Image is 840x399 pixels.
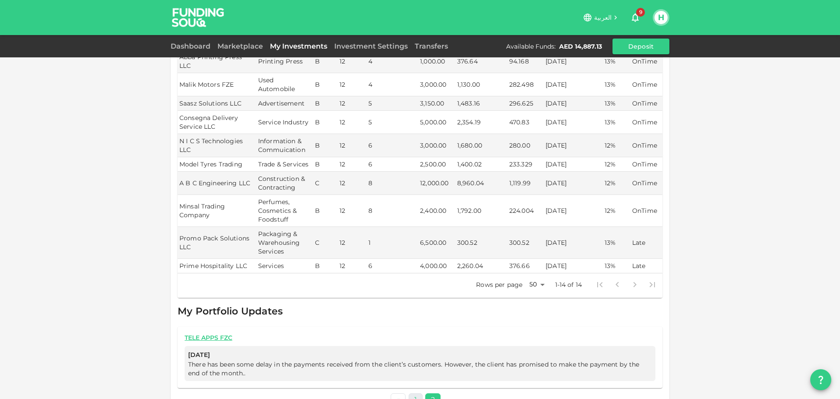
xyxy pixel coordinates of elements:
td: 12 [338,134,367,157]
td: 6 [367,157,418,172]
td: [DATE] [544,111,603,134]
td: 8 [367,195,418,227]
span: العربية [594,14,612,21]
button: H [654,11,668,24]
td: 6 [367,259,418,273]
td: 282.498 [507,73,544,96]
td: 1,000.00 [418,50,455,73]
td: 12,000.00 [418,172,455,195]
td: Minsal Trading Company [178,195,256,227]
td: 376.66 [507,259,544,273]
td: [DATE] [544,96,603,111]
td: 12% [603,172,630,195]
td: 94.168 [507,50,544,73]
td: B [313,195,338,227]
td: [DATE] [544,157,603,172]
td: 12 [338,157,367,172]
td: OnTime [630,96,662,111]
td: A B C Engineering LLC [178,172,256,195]
td: Abba Printing Press LLC [178,50,256,73]
td: 376.64 [455,50,507,73]
td: OnTime [630,134,662,157]
td: Late [630,227,662,259]
td: [DATE] [544,172,603,195]
div: AED 14,887.13 [559,42,602,51]
td: 13% [603,96,630,111]
td: 13% [603,50,630,73]
td: [DATE] [544,259,603,273]
td: Used Automobile [256,73,313,96]
a: Marketplace [214,42,266,50]
td: Malik Motors FZE [178,73,256,96]
td: OnTime [630,73,662,96]
td: Packaging & Warehousing Services [256,227,313,259]
td: 296.625 [507,96,544,111]
td: B [313,134,338,157]
td: 13% [603,259,630,273]
td: 233.329 [507,157,544,172]
td: B [313,96,338,111]
td: 13% [603,227,630,259]
td: Consegna Delivery Service LLC [178,111,256,134]
td: N I C S Technologies LLC [178,134,256,157]
td: Model Tyres Trading [178,157,256,172]
td: [DATE] [544,195,603,227]
td: Trade & Services [256,157,313,172]
td: B [313,157,338,172]
span: My Portfolio Updates [178,305,283,317]
td: 5 [367,111,418,134]
p: Rows per page [476,280,522,289]
td: 2,400.00 [418,195,455,227]
td: 224.004 [507,195,544,227]
td: 2,354.19 [455,111,507,134]
td: Late [630,259,662,273]
a: Dashboard [171,42,214,50]
td: Services [256,259,313,273]
td: OnTime [630,50,662,73]
div: Available Funds : [506,42,556,51]
td: OnTime [630,157,662,172]
button: Deposit [612,39,669,54]
td: 300.52 [507,227,544,259]
td: B [313,259,338,273]
td: 8 [367,172,418,195]
td: OnTime [630,172,662,195]
a: My Investments [266,42,331,50]
td: 12 [338,259,367,273]
td: [DATE] [544,227,603,259]
td: 12 [338,172,367,195]
td: B [313,50,338,73]
td: 13% [603,73,630,96]
td: 12% [603,134,630,157]
td: 1,130.00 [455,73,507,96]
td: [DATE] [544,134,603,157]
td: 12 [338,73,367,96]
td: Prime Hospitality LLC [178,259,256,273]
td: 12 [338,111,367,134]
button: question [810,369,831,390]
td: 12 [338,50,367,73]
td: 8,960.04 [455,172,507,195]
td: 4 [367,50,418,73]
td: 3,150.00 [418,96,455,111]
span: 9 [636,8,645,17]
td: C [313,227,338,259]
td: Printing Press [256,50,313,73]
td: 3,000.00 [418,73,455,96]
td: Saasz Solutions LLC [178,96,256,111]
td: 4 [367,73,418,96]
td: Information & Commuication [256,134,313,157]
td: 12 [338,227,367,259]
td: 6 [367,134,418,157]
td: 470.83 [507,111,544,134]
a: TELE APPS FZC [185,334,655,342]
a: Transfers [411,42,451,50]
td: 280.00 [507,134,544,157]
td: Advertisement [256,96,313,111]
td: 1,483.16 [455,96,507,111]
span: [DATE] [188,350,652,360]
div: 50 [526,278,547,291]
td: [DATE] [544,73,603,96]
button: 9 [626,9,644,26]
td: 12% [603,195,630,227]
